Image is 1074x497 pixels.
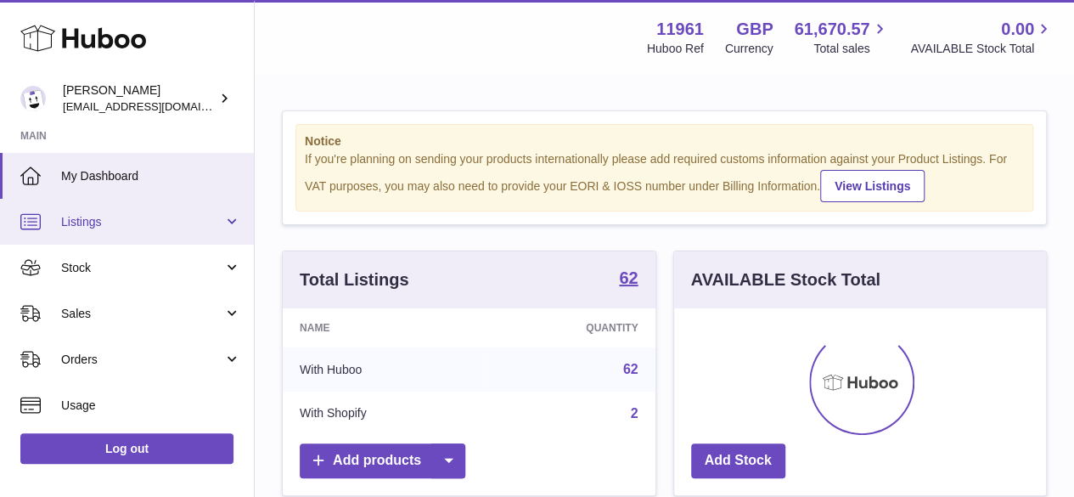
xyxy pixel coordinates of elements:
span: Total sales [813,41,889,57]
h3: Total Listings [300,268,409,291]
a: Add Stock [691,443,785,478]
span: [EMAIL_ADDRESS][DOMAIN_NAME] [63,99,250,113]
a: Log out [20,433,233,464]
a: 2 [631,406,638,421]
span: Sales [61,306,223,322]
div: [PERSON_NAME] [63,82,216,115]
a: 62 [619,269,638,290]
div: Currency [725,41,773,57]
span: Orders [61,352,223,368]
a: View Listings [820,170,925,202]
strong: 62 [619,269,638,286]
span: Stock [61,260,223,276]
span: 61,670.57 [794,18,869,41]
th: Quantity [483,308,655,347]
strong: Notice [305,133,1024,150]
h3: AVAILABLE Stock Total [691,268,880,291]
strong: 11961 [656,18,704,41]
span: Usage [61,398,241,414]
a: 62 [623,362,638,376]
span: AVAILABLE Stock Total [910,41,1054,57]
span: 0.00 [1001,18,1034,41]
a: 61,670.57 Total sales [794,18,889,57]
th: Name [283,308,483,347]
a: Add products [300,443,465,478]
a: 0.00 AVAILABLE Stock Total [910,18,1054,57]
td: With Shopify [283,392,483,436]
img: internalAdmin-11961@internal.huboo.com [20,86,46,111]
div: If you're planning on sending your products internationally please add required customs informati... [305,151,1024,202]
td: With Huboo [283,347,483,392]
span: My Dashboard [61,168,241,184]
strong: GBP [736,18,773,41]
span: Listings [61,214,223,230]
div: Huboo Ref [647,41,704,57]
